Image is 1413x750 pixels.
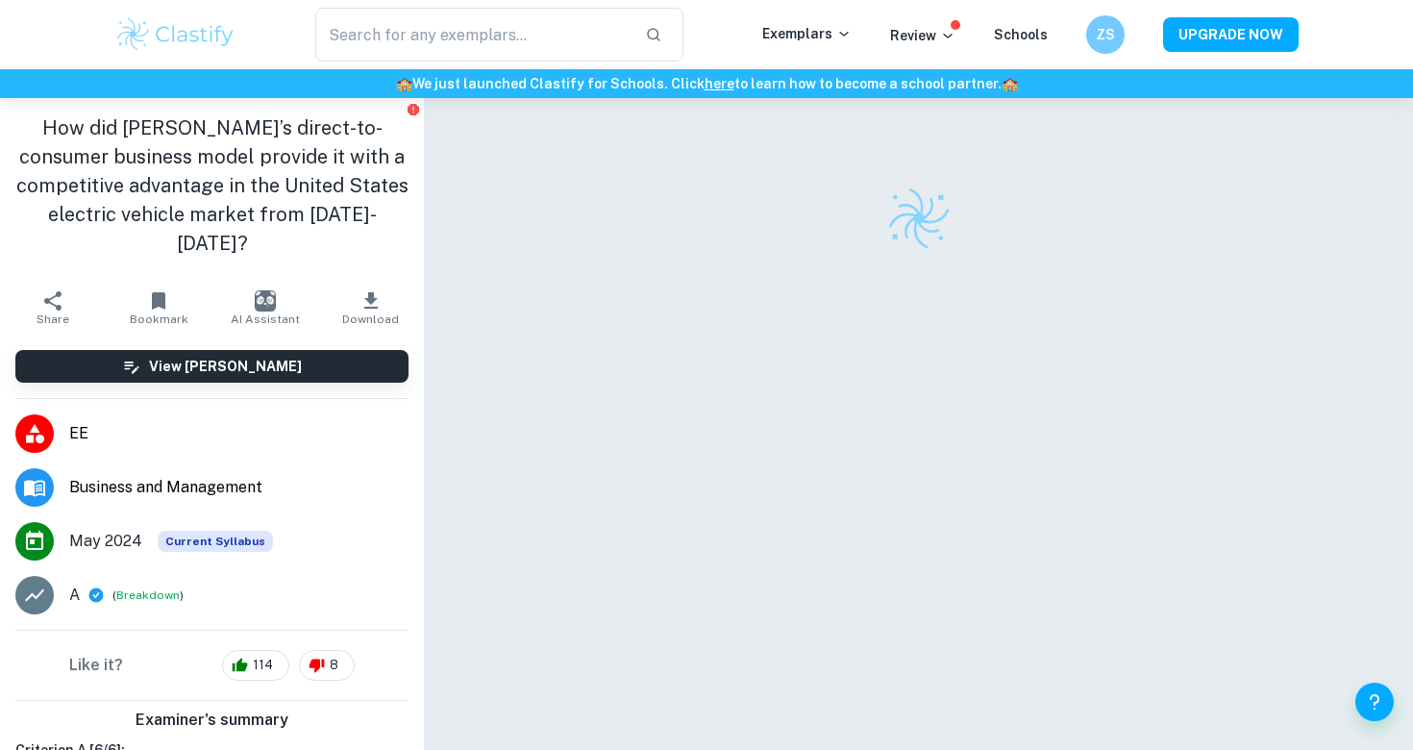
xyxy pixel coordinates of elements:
[1095,24,1117,45] h6: ZS
[69,584,80,607] p: A
[319,656,349,675] span: 8
[4,73,1409,94] h6: We just launched Clastify for Schools. Click to learn how to become a school partner.
[242,656,284,675] span: 114
[69,422,409,445] span: EE
[255,290,276,312] img: AI Assistant
[37,312,69,326] span: Share
[762,23,852,44] p: Exemplars
[1163,17,1299,52] button: UPGRADE NOW
[8,709,416,732] h6: Examiner's summary
[318,281,424,335] button: Download
[705,76,734,91] a: here
[231,312,300,326] span: AI Assistant
[116,587,180,604] button: Breakdown
[342,312,399,326] span: Download
[15,113,409,258] h1: How did [PERSON_NAME]’s direct-to-consumer business model provide it with a competitive advantage...
[130,312,188,326] span: Bookmark
[1002,76,1018,91] span: 🏫
[890,25,955,46] p: Review
[885,185,953,252] img: Clastify logo
[149,356,302,377] h6: View [PERSON_NAME]
[114,15,236,54] img: Clastify logo
[299,650,355,681] div: 8
[69,476,409,499] span: Business and Management
[222,650,289,681] div: 114
[112,587,184,605] span: ( )
[1355,683,1394,721] button: Help and Feedback
[158,531,273,552] span: Current Syllabus
[15,350,409,383] button: View [PERSON_NAME]
[994,27,1048,42] a: Schools
[1086,15,1125,54] button: ZS
[212,281,318,335] button: AI Assistant
[315,8,630,62] input: Search for any exemplars...
[69,530,142,553] span: May 2024
[106,281,211,335] button: Bookmark
[158,531,273,552] div: This exemplar is based on the current syllabus. Feel free to refer to it for inspiration/ideas wh...
[396,76,412,91] span: 🏫
[406,102,420,116] button: Report issue
[69,654,123,677] h6: Like it?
